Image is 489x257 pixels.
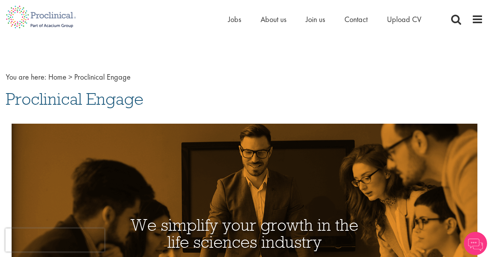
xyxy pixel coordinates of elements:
span: Proclinical Engage [6,89,143,109]
iframe: reCAPTCHA [5,228,104,252]
a: Upload CV [387,14,421,24]
span: Proclinical Engage [74,72,131,82]
a: Jobs [228,14,241,24]
a: Contact [344,14,368,24]
h1: We simplify your growth in the life sciences industry [125,216,364,250]
span: You are here: [6,72,46,82]
img: Chatbot [464,232,487,255]
span: > [68,72,72,82]
a: breadcrumb link [48,72,66,82]
a: Join us [306,14,325,24]
a: About us [261,14,286,24]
